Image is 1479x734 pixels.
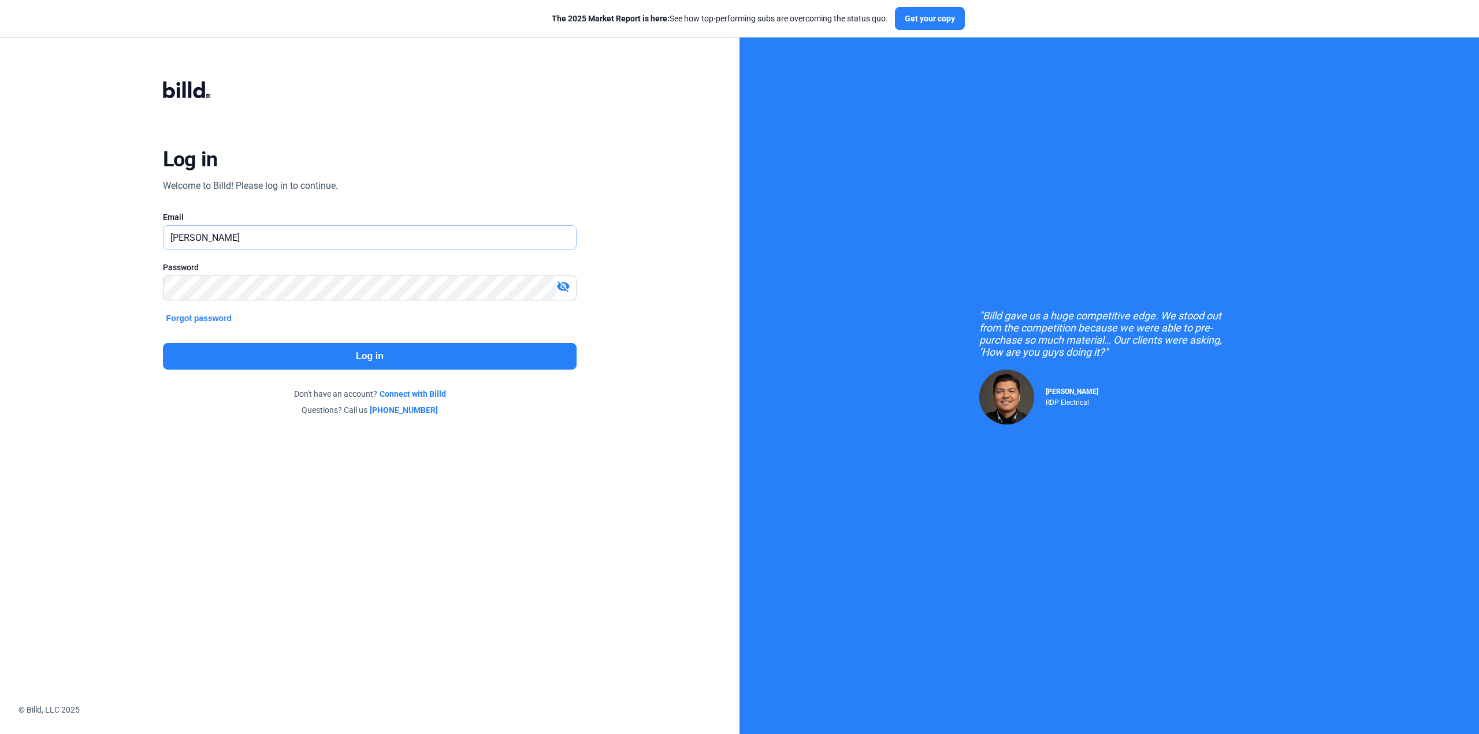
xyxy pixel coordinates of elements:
[163,211,577,223] div: Email
[979,370,1034,424] img: Raul Pacheco
[163,343,577,370] button: Log in
[552,14,670,23] span: The 2025 Market Report is here:
[163,312,236,325] button: Forgot password
[163,147,218,172] div: Log in
[163,262,577,273] div: Password
[370,404,438,416] a: [PHONE_NUMBER]
[895,7,965,30] button: Get your copy
[163,404,577,416] div: Questions? Call us
[380,388,446,400] a: Connect with Billd
[979,310,1239,358] div: "Billd gave us a huge competitive edge. We stood out from the competition because we were able to...
[1046,396,1098,407] div: RDP Electrical
[163,179,338,193] div: Welcome to Billd! Please log in to continue.
[163,388,577,400] div: Don't have an account?
[1046,388,1098,396] span: [PERSON_NAME]
[552,13,888,24] div: See how top-performing subs are overcoming the status quo.
[556,280,570,293] mat-icon: visibility_off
